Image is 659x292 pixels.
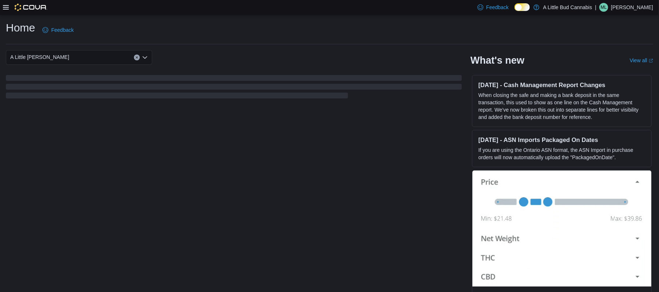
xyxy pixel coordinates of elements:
[15,4,47,11] img: Cova
[478,91,645,121] p: When closing the safe and making a bank deposit in the same transaction, this used to show as one...
[134,55,140,60] button: Clear input
[6,20,35,35] h1: Home
[6,76,462,100] span: Loading
[543,3,592,12] p: A Little Bud Cannabis
[478,81,645,89] h3: [DATE] - Cash Management Report Changes
[611,3,653,12] p: [PERSON_NAME]
[649,59,653,63] svg: External link
[601,3,607,12] span: ML
[486,4,509,11] span: Feedback
[630,57,653,63] a: View allExternal link
[40,23,76,37] a: Feedback
[599,3,608,12] div: Mikey Lunn
[478,146,645,161] p: If you are using the Ontario ASN format, the ASN Import in purchase orders will now automatically...
[471,55,524,66] h2: What's new
[595,3,596,12] p: |
[478,136,645,143] h3: [DATE] - ASN Imports Packaged On Dates
[142,55,148,60] button: Open list of options
[10,53,69,61] span: A Little [PERSON_NAME]
[514,3,530,11] input: Dark Mode
[51,26,74,34] span: Feedback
